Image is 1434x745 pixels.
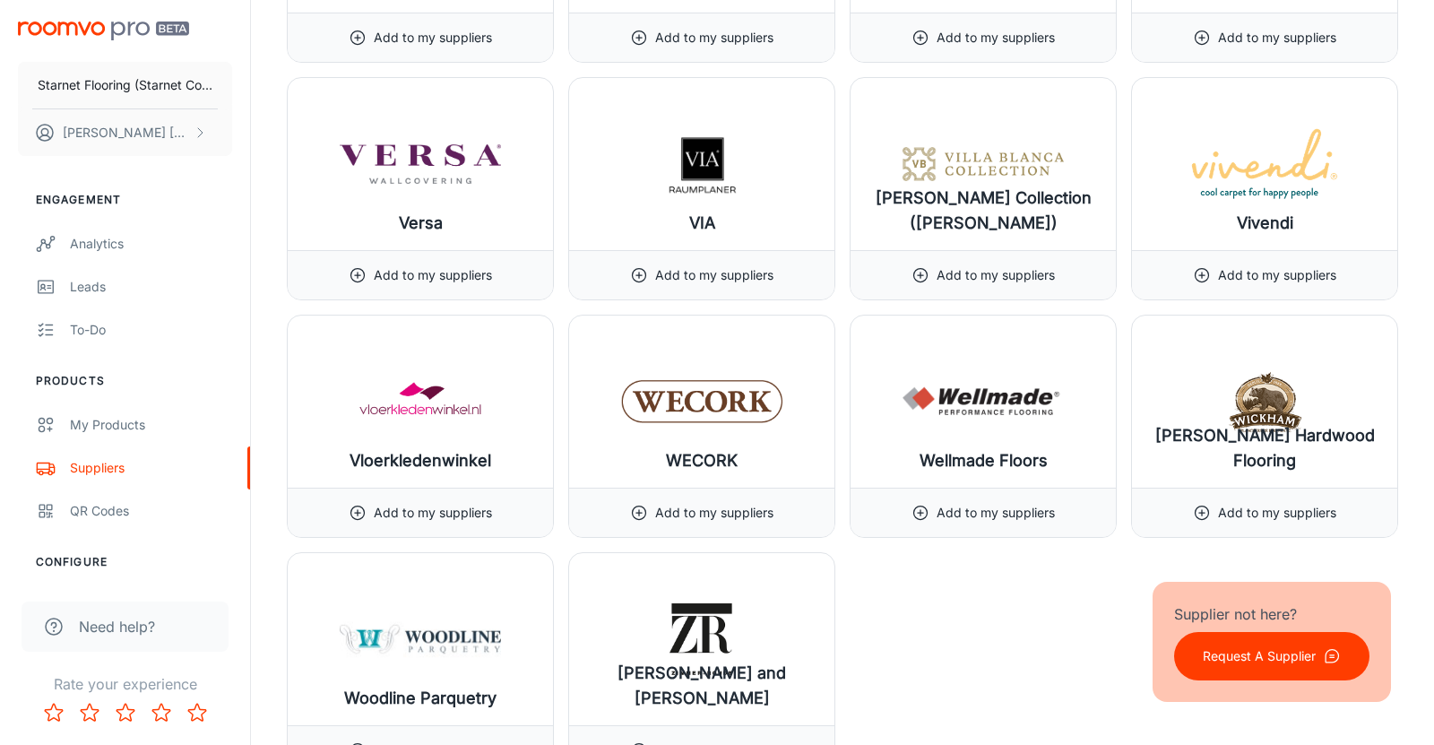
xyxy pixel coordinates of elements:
img: Roomvo PRO Beta [18,22,189,40]
h6: Vloerkledenwinkel [350,448,491,473]
p: Rate your experience [14,673,236,695]
p: Add to my suppliers [374,503,492,523]
p: [PERSON_NAME] [PERSON_NAME] [63,123,189,143]
h6: [PERSON_NAME] Hardwood Flooring [1146,423,1383,473]
p: Add to my suppliers [655,28,773,48]
p: Add to my suppliers [1218,503,1336,523]
h6: [PERSON_NAME] Collection ([PERSON_NAME]) [865,186,1101,236]
img: WECORK [621,366,782,437]
p: Add to my suppliers [937,265,1055,285]
img: Versa [340,128,501,200]
div: QR Codes [70,501,232,521]
button: Rate 1 star [36,695,72,731]
button: [PERSON_NAME] [PERSON_NAME] [18,109,232,156]
img: Villa Blanca Collection (Artisan Hardwood) [903,128,1064,200]
h6: Wellmade Floors [920,448,1048,473]
p: Request A Supplier [1203,646,1316,666]
img: Zimmer and Rohde [621,603,782,675]
img: Vivendi [1184,128,1345,200]
p: Add to my suppliers [374,28,492,48]
p: Add to my suppliers [1218,28,1336,48]
p: Add to my suppliers [655,265,773,285]
img: Wickham Hardwood Flooring [1184,366,1345,437]
h6: [PERSON_NAME] and [PERSON_NAME] [583,661,820,711]
p: Add to my suppliers [655,503,773,523]
h6: VIA [689,211,715,236]
p: Add to my suppliers [1218,265,1336,285]
p: Add to my suppliers [374,265,492,285]
div: My Products [70,415,232,435]
img: Wellmade Floors [903,366,1064,437]
button: Rate 4 star [143,695,179,731]
p: Starnet Flooring (Starnet Commercial Flooring Inc) [38,75,212,95]
img: Vloerkledenwinkel [340,366,501,437]
span: Need help? [79,616,155,637]
h6: Vivendi [1237,211,1293,236]
p: Add to my suppliers [937,503,1055,523]
button: Rate 3 star [108,695,143,731]
h6: Woodline Parquetry [344,686,497,711]
div: To-do [70,320,232,340]
h6: WECORK [666,448,738,473]
button: Request A Supplier [1174,632,1369,680]
div: Leads [70,277,232,297]
div: Analytics [70,234,232,254]
button: Rate 2 star [72,695,108,731]
img: VIA [621,128,782,200]
h6: Versa [399,211,443,236]
button: Starnet Flooring (Starnet Commercial Flooring Inc) [18,62,232,108]
p: Supplier not here? [1174,603,1369,625]
button: Rate 5 star [179,695,215,731]
img: Woodline Parquetry [340,603,501,675]
p: Add to my suppliers [937,28,1055,48]
div: Suppliers [70,458,232,478]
